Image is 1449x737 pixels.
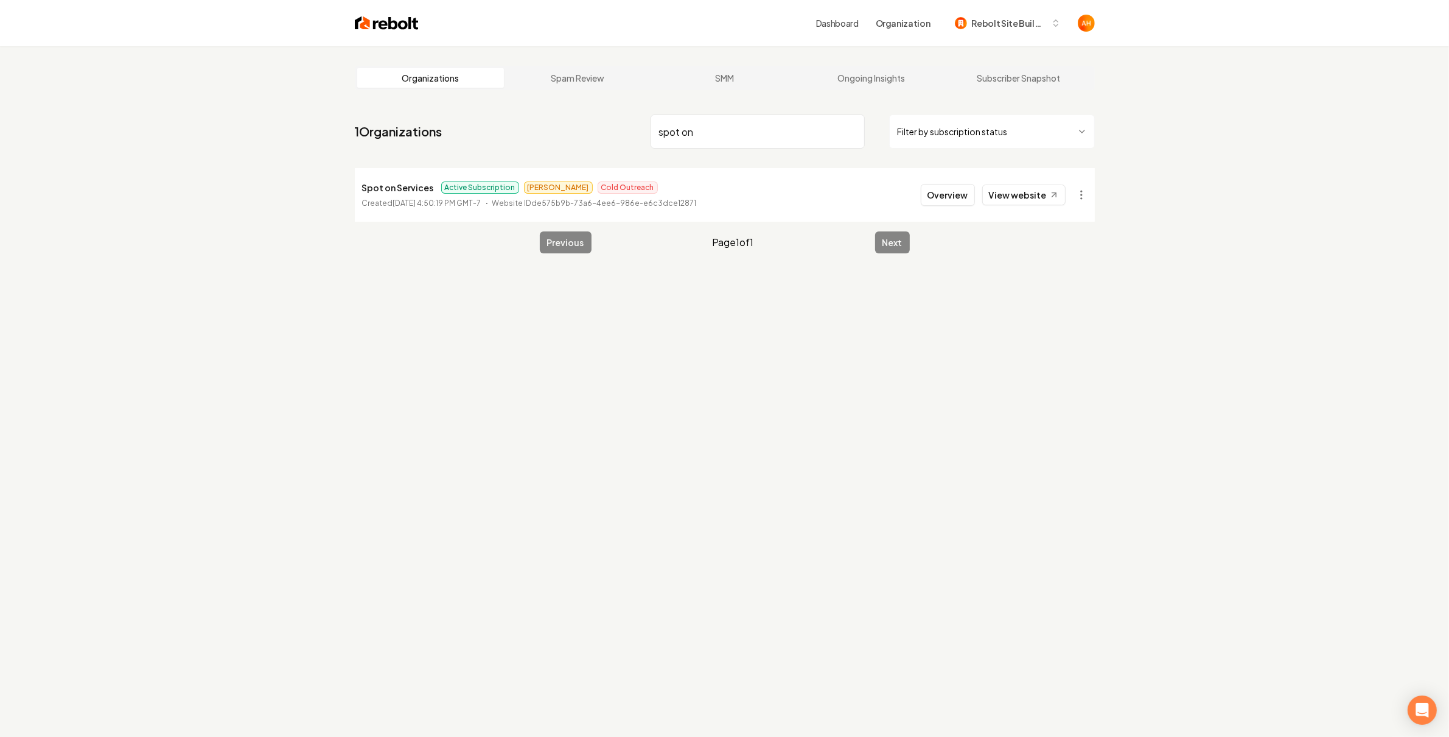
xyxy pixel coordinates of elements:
button: Organization [868,12,938,34]
img: Anthony Hurgoi [1078,15,1095,32]
a: Organizations [357,68,505,88]
a: Dashboard [816,17,859,29]
button: Overview [921,184,975,206]
a: Ongoing Insights [798,68,945,88]
img: Rebolt Logo [355,15,419,32]
p: Created [362,197,481,210]
a: View website [982,185,1066,205]
span: Page 1 of 1 [713,235,754,250]
button: Open user button [1078,15,1095,32]
span: [PERSON_NAME] [524,182,593,194]
time: [DATE] 4:50:19 PM GMT-7 [393,199,481,208]
span: Rebolt Site Builder [972,17,1046,30]
a: Spam Review [504,68,651,88]
span: Cold Outreach [598,182,658,194]
p: Website ID de575b9b-73a6-4ee6-986e-e6c3dce12871 [492,197,697,210]
img: Rebolt Site Builder [955,17,967,29]
a: 1Organizations [355,123,442,140]
a: SMM [651,68,798,88]
a: Subscriber Snapshot [945,68,1092,88]
p: Spot on Services [362,180,434,195]
div: Open Intercom Messenger [1408,696,1437,725]
input: Search by name or ID [651,115,865,149]
span: Active Subscription [441,182,519,194]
